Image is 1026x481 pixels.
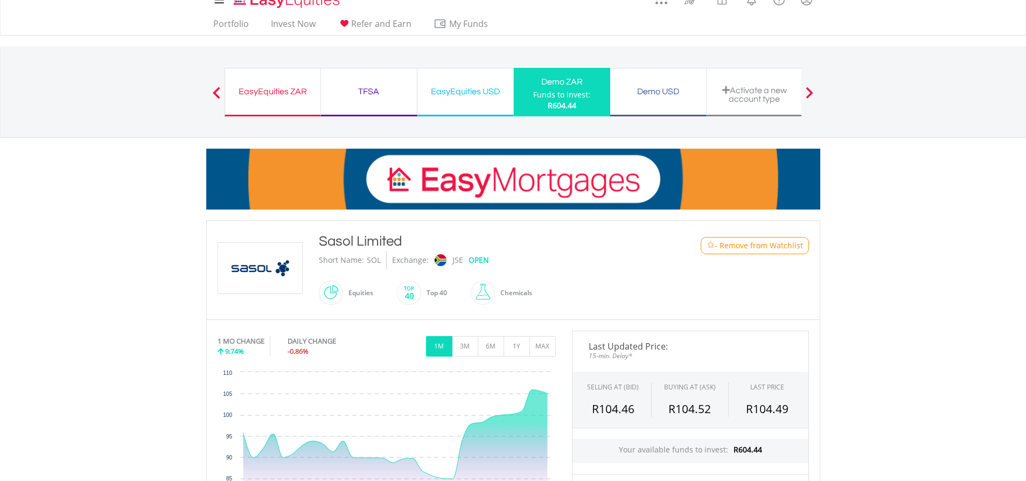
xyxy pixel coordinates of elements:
span: R104.52 [668,401,711,416]
div: Equities [343,280,373,306]
span: - Remove from Watchlist [715,240,803,251]
div: Chemicals [495,280,532,306]
text: 90 [226,455,232,461]
div: Exchange: [392,251,429,269]
div: JSE [452,251,463,269]
div: Activate a new account type [713,86,796,103]
span: 15-min. Delay* [581,351,800,361]
span: Refer and Earn [351,18,411,30]
div: Your available funds to invest: [573,439,808,463]
div: Top 40 [421,280,447,306]
a: Portfolio [209,18,253,35]
button: 1M [426,336,452,357]
div: TFSA [327,84,410,99]
div: Demo ZAR [520,74,604,89]
div: DAILY CHANGE [288,336,372,346]
div: 1 MO CHANGE [218,336,264,346]
span: R104.49 [746,401,788,416]
span: My Funds [434,17,504,31]
span: BUYING AT (ASK) [664,382,716,392]
span: Last Updated Price: [581,342,800,351]
div: SOL [367,251,381,269]
img: jse.png [434,254,446,266]
span: 9.74% [225,346,244,356]
button: 1Y [504,336,530,357]
img: Watchlist [707,241,715,249]
a: Invest Now [267,18,320,35]
button: 6M [478,336,504,357]
span: R604.44 [548,100,576,110]
div: Sasol Limited [319,232,657,251]
div: EasyEquities ZAR [232,84,314,99]
a: Refer and Earn [333,18,416,35]
text: 110 [223,370,232,376]
button: MAX [529,336,556,357]
div: Demo USD [617,84,700,99]
span: R104.46 [592,401,634,416]
div: SELLING AT (BID) [587,382,639,392]
text: 100 [223,412,232,418]
button: 3M [452,336,478,357]
text: 105 [223,391,232,397]
div: Short Name: [319,251,364,269]
div: OPEN [469,251,489,269]
div: EasyEquities USD [424,84,507,99]
span: R604.44 [734,444,762,455]
button: Watchlist - Remove from Watchlist [701,237,809,254]
span: -0.86% [288,346,309,356]
text: 95 [226,434,232,440]
img: EQU.ZA.SOL.png [220,243,301,294]
div: Funds to invest: [533,89,590,100]
img: EasyMortage Promotion Banner [206,149,820,210]
div: LAST PRICE [750,382,784,392]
